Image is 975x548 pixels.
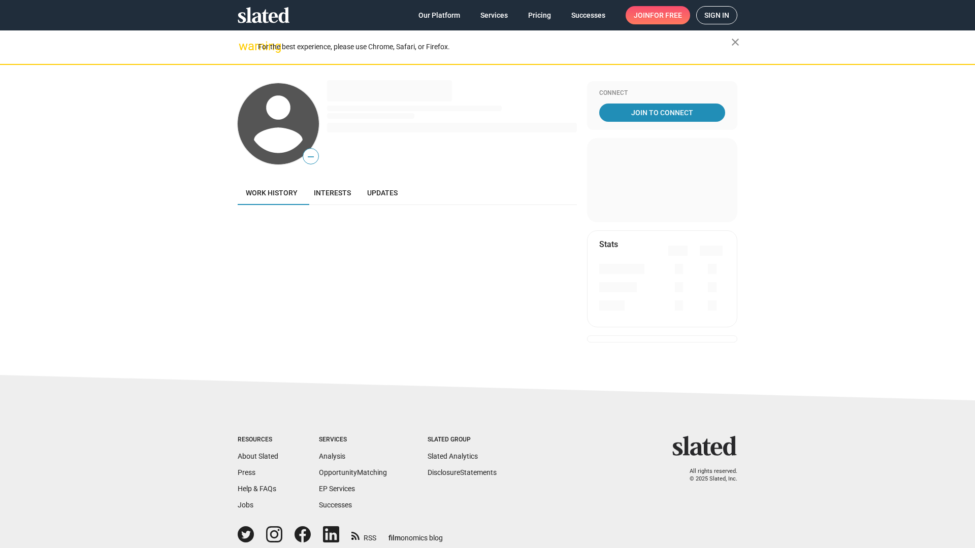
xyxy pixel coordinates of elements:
span: Pricing [528,6,551,24]
span: Interests [314,189,351,197]
a: Work history [238,181,306,205]
a: OpportunityMatching [319,468,387,476]
span: for free [650,6,682,24]
span: Join To Connect [601,104,723,122]
mat-icon: warning [239,40,251,52]
a: Analysis [319,452,345,460]
a: Joinfor free [626,6,690,24]
span: — [303,150,318,163]
a: Press [238,468,255,476]
span: Updates [367,189,398,197]
p: All rights reserved. © 2025 Slated, Inc. [679,468,737,483]
a: Updates [359,181,406,205]
a: DisclosureStatements [428,468,497,476]
span: Services [480,6,508,24]
div: Connect [599,89,725,97]
a: Services [472,6,516,24]
a: Slated Analytics [428,452,478,460]
a: RSS [351,527,376,543]
a: Join To Connect [599,104,725,122]
mat-icon: close [729,36,741,48]
div: Resources [238,436,278,444]
a: EP Services [319,485,355,493]
a: About Slated [238,452,278,460]
span: Join [634,6,682,24]
span: film [388,534,401,542]
a: Successes [319,501,352,509]
span: Successes [571,6,605,24]
a: Our Platform [410,6,468,24]
a: Jobs [238,501,253,509]
a: Pricing [520,6,559,24]
div: Services [319,436,387,444]
a: filmonomics blog [388,525,443,543]
span: Our Platform [418,6,460,24]
div: Slated Group [428,436,497,444]
div: For the best experience, please use Chrome, Safari, or Firefox. [258,40,731,54]
a: Successes [563,6,613,24]
mat-card-title: Stats [599,239,618,250]
a: Help & FAQs [238,485,276,493]
span: Work history [246,189,298,197]
a: Interests [306,181,359,205]
span: Sign in [704,7,729,24]
a: Sign in [696,6,737,24]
